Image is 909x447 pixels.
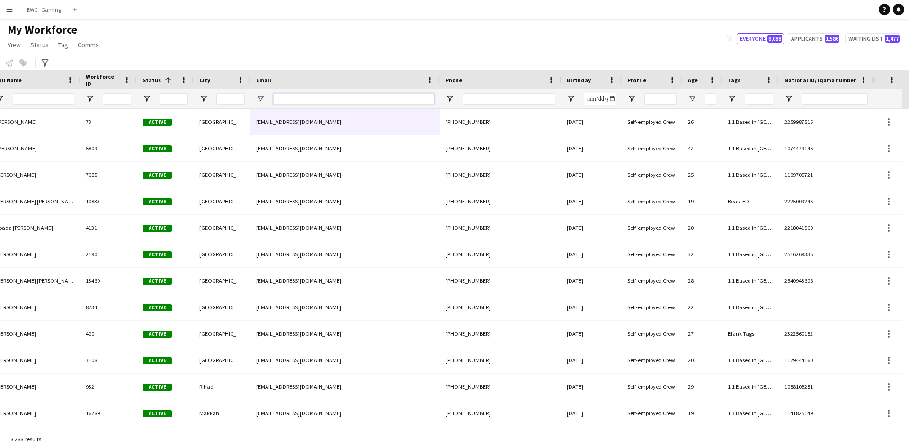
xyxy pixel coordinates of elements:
[440,162,561,188] div: [PHONE_NUMBER]
[784,357,813,364] span: 1129444160
[440,347,561,373] div: [PHONE_NUMBER]
[682,321,722,347] div: 27
[143,225,172,232] span: Active
[143,357,172,364] span: Active
[143,251,172,258] span: Active
[802,93,868,105] input: National ID/ Iqama number Filter Input
[250,347,440,373] div: [EMAIL_ADDRESS][DOMAIN_NAME]
[622,268,682,294] div: Self-employed Crew
[80,241,137,267] div: 2190
[19,0,69,19] button: EWC - Gaming
[627,95,636,103] button: Open Filter Menu
[784,224,813,231] span: 2218041560
[250,374,440,400] div: [EMAIL_ADDRESS][DOMAIN_NAME]
[80,347,137,373] div: 3108
[4,39,25,51] a: View
[682,294,722,320] div: 22
[86,73,120,87] span: Workforce ID
[722,374,779,400] div: 1.1 Based in [GEOGRAPHIC_DATA], 2.1 English Level = 1/3 Poor, Presentable C
[561,321,622,347] div: [DATE]
[250,135,440,161] div: [EMAIL_ADDRESS][DOMAIN_NAME]
[250,162,440,188] div: [EMAIL_ADDRESS][DOMAIN_NAME]
[194,162,250,188] div: [GEOGRAPHIC_DATA]
[440,135,561,161] div: [PHONE_NUMBER]
[784,145,813,152] span: 1074479146
[194,135,250,161] div: [GEOGRAPHIC_DATA]
[440,321,561,347] div: [PHONE_NUMBER]
[722,400,779,426] div: 1.3 Based in [GEOGRAPHIC_DATA], 1.6 Based in Makkah, F1 Movie Premier - VOX Cinemas, Red Sea Mall...
[722,109,779,135] div: 1.1 Based in [GEOGRAPHIC_DATA], 2.2 English Level = 2/3 Good, Presentable B, Respect Team
[199,77,210,84] span: City
[74,39,103,51] a: Comms
[728,77,740,84] span: Tags
[160,93,188,105] input: Status Filter Input
[194,268,250,294] div: [GEOGRAPHIC_DATA]
[250,241,440,267] div: [EMAIL_ADDRESS][DOMAIN_NAME]
[250,215,440,241] div: [EMAIL_ADDRESS][DOMAIN_NAME]
[705,93,716,105] input: Age Filter Input
[788,33,841,44] button: Applicants1,586
[143,172,172,179] span: Active
[8,41,21,49] span: View
[78,41,99,49] span: Comms
[688,95,696,103] button: Open Filter Menu
[86,95,94,103] button: Open Filter Menu
[256,77,271,84] span: Email
[463,93,555,105] input: Phone Filter Input
[80,268,137,294] div: 13469
[728,95,736,103] button: Open Filter Menu
[143,304,172,311] span: Active
[561,188,622,214] div: [DATE]
[250,321,440,347] div: [EMAIL_ADDRESS][DOMAIN_NAME]
[567,95,575,103] button: Open Filter Menu
[784,198,813,205] span: 2225009246
[784,330,813,337] span: 2322560182
[688,77,698,84] span: Age
[440,374,561,400] div: [PHONE_NUMBER]
[440,400,561,426] div: [PHONE_NUMBER]
[143,95,151,103] button: Open Filter Menu
[622,347,682,373] div: Self-employed Crew
[622,162,682,188] div: Self-employed Crew
[250,294,440,320] div: [EMAIL_ADDRESS][DOMAIN_NAME]
[784,171,813,178] span: 1109705721
[446,95,454,103] button: Open Filter Menu
[622,321,682,347] div: Self-employed Crew
[722,268,779,294] div: 1.1 Based in [GEOGRAPHIC_DATA], 2.3 English Level = 3/3 Excellent , Models - [GEOGRAPHIC_DATA] Ba...
[446,77,462,84] span: Phone
[80,188,137,214] div: 10833
[722,347,779,373] div: 1.1 Based in [GEOGRAPHIC_DATA], 2.1 English Level = 1/3 Poor, Presentable B
[784,383,813,390] span: 1088105281
[722,294,779,320] div: 1.1 Based in [GEOGRAPHIC_DATA], 2.1 English Level = 1/3 Poor, Presentable C
[722,162,779,188] div: 1.1 Based in [GEOGRAPHIC_DATA], 2.1 English Level = 1/3 Poor, Presentable B
[561,294,622,320] div: [DATE]
[561,135,622,161] div: [DATE]
[622,400,682,426] div: Self-employed Crew
[13,93,74,105] input: Full Name Filter Input
[199,95,208,103] button: Open Filter Menu
[440,215,561,241] div: [PHONE_NUMBER]
[80,321,137,347] div: 400
[194,321,250,347] div: [GEOGRAPHIC_DATA]
[682,400,722,426] div: 19
[622,294,682,320] div: Self-employed Crew
[143,119,172,126] span: Active
[194,347,250,373] div: [GEOGRAPHIC_DATA]
[561,374,622,400] div: [DATE]
[39,57,51,69] app-action-btn: Advanced filters
[250,109,440,135] div: [EMAIL_ADDRESS][DOMAIN_NAME]
[722,241,779,267] div: 1.1 Based in [GEOGRAPHIC_DATA], 2.3 English Level = 3/3 Excellent , Presentable B
[784,95,793,103] button: Open Filter Menu
[80,400,137,426] div: 16289
[622,109,682,135] div: Self-employed Crew
[622,135,682,161] div: Self-employed Crew
[8,23,77,37] span: My Workforce
[682,241,722,267] div: 32
[622,241,682,267] div: Self-employed Crew
[250,400,440,426] div: [EMAIL_ADDRESS][DOMAIN_NAME]
[194,109,250,135] div: [GEOGRAPHIC_DATA]
[143,278,172,285] span: Active
[561,347,622,373] div: [DATE]
[143,384,172,391] span: Active
[143,198,172,205] span: Active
